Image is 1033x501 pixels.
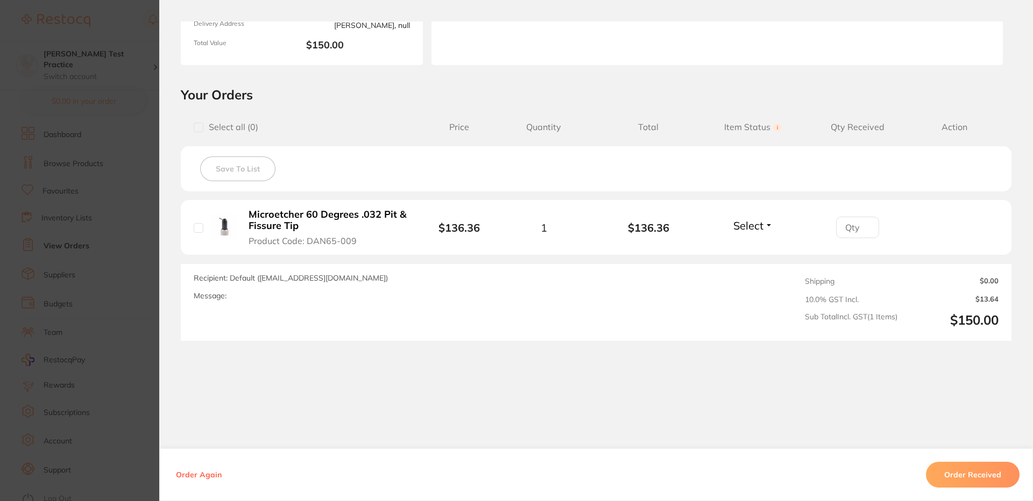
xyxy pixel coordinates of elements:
span: Sub Total Incl. GST ( 1 Items) [805,312,897,328]
span: Recipient: Default ( [EMAIL_ADDRESS][DOMAIN_NAME] ) [194,273,388,283]
span: 1 [541,221,547,234]
button: Select [730,219,776,232]
span: Delivery Address [194,20,298,31]
b: Microetcher 60 Degrees .032 Pit & Fissure Tip [249,209,408,231]
h2: Your Orders [181,87,1011,103]
output: $13.64 [906,295,999,304]
span: Qty Received [805,122,910,132]
span: Item Status [701,122,805,132]
b: $136.36 [438,221,480,234]
span: Action [910,122,999,132]
button: Order Received [926,462,1020,488]
b: $150.00 [306,39,410,52]
label: Message: [194,291,227,300]
span: Select all ( 0 ) [203,122,258,132]
span: Quantity [492,122,596,132]
span: 10.0 % GST Incl. [805,295,897,304]
span: Price [427,122,492,132]
input: Qty [836,217,879,238]
span: Select [733,219,763,232]
button: Microetcher 60 Degrees .032 Pit & Fissure Tip Product Code: DAN65-009 [245,209,411,246]
button: Order Again [173,470,225,479]
span: [PERSON_NAME], null [306,20,410,31]
span: Product Code: DAN65-009 [249,236,357,246]
output: $0.00 [906,277,999,287]
button: Save To List [200,156,275,181]
span: Shipping [805,277,834,285]
output: $150.00 [906,312,999,328]
span: Total [596,122,701,132]
span: Total Value [194,39,298,52]
img: Microetcher 60 Degrees .032 Pit & Fissure Tip [211,213,237,239]
b: $136.36 [596,221,701,234]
